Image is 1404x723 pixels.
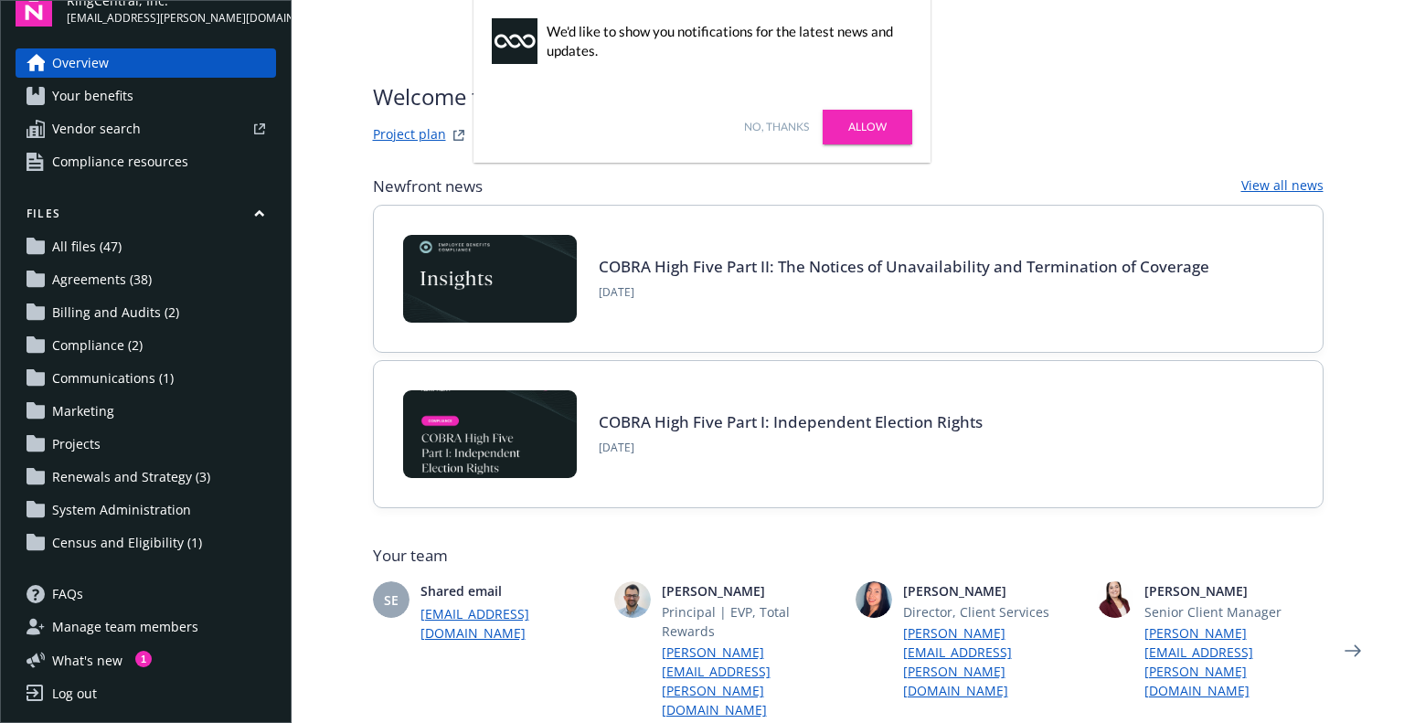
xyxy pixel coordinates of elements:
span: Newfront news [373,175,483,197]
a: [PERSON_NAME][EMAIL_ADDRESS][PERSON_NAME][DOMAIN_NAME] [1144,623,1324,700]
a: COBRA High Five Part I: Independent Election Rights [599,411,983,432]
span: Census and Eligibility (1) [52,528,202,558]
span: [DATE] [599,440,983,456]
span: Your benefits [52,81,133,111]
a: Your benefits [16,81,276,111]
img: photo [1097,581,1133,618]
span: Agreements (38) [52,265,152,294]
a: Compliance resources [16,147,276,176]
span: Renewals and Strategy (3) [52,463,210,492]
a: Projects [16,430,276,459]
span: [PERSON_NAME] [903,581,1082,601]
a: [PERSON_NAME][EMAIL_ADDRESS][PERSON_NAME][DOMAIN_NAME] [903,623,1082,700]
a: Vendor search [16,114,276,144]
span: [PERSON_NAME] [662,581,841,601]
span: Projects [52,430,101,459]
a: Compliance (2) [16,331,276,360]
span: SE [384,590,399,610]
a: Overview [16,48,276,78]
a: [EMAIL_ADDRESS][DOMAIN_NAME] [420,604,600,643]
a: FAQs [16,579,276,609]
a: COBRA High Five Part II: The Notices of Unavailability and Termination of Coverage [599,256,1209,277]
img: photo [856,581,892,618]
a: [PERSON_NAME][EMAIL_ADDRESS][PERSON_NAME][DOMAIN_NAME] [662,643,841,719]
span: Communications (1) [52,364,174,393]
button: What's new1 [16,651,152,670]
a: Agreements (38) [16,265,276,294]
span: What ' s new [52,651,122,670]
a: projectPlanWebsite [448,124,470,146]
a: View all news [1241,175,1324,197]
span: [PERSON_NAME] [1144,581,1324,601]
a: System Administration [16,495,276,525]
a: No, thanks [744,119,809,135]
a: Allow [823,110,912,144]
span: Shared email [420,581,600,601]
span: Welcome to Navigator , Adri [373,80,650,113]
span: Overview [52,48,109,78]
button: Files [16,206,276,229]
span: All files (47) [52,232,122,261]
a: Billing and Audits (2) [16,298,276,327]
span: FAQs [52,579,83,609]
a: Renewals and Strategy (3) [16,463,276,492]
a: Manage team members [16,612,276,642]
div: 1 [135,651,152,667]
span: Manage team members [52,612,198,642]
a: Project plan [373,124,446,146]
span: [DATE] [599,284,1209,301]
span: System Administration [52,495,191,525]
span: [EMAIL_ADDRESS][PERSON_NAME][DOMAIN_NAME] [67,10,276,27]
span: Vendor search [52,114,141,144]
div: Log out [52,679,97,708]
a: Communications (1) [16,364,276,393]
a: Census and Eligibility (1) [16,528,276,558]
span: Principal | EVP, Total Rewards [662,602,841,641]
div: We'd like to show you notifications for the latest news and updates. [547,22,903,60]
span: Director, Client Services [903,602,1082,622]
a: All files (47) [16,232,276,261]
span: Compliance (2) [52,331,143,360]
a: Next [1338,636,1367,665]
img: BLOG-Card Image - Compliance - COBRA High Five Pt 1 07-18-25.jpg [403,390,577,478]
a: Marketing [16,397,276,426]
span: Your team [373,545,1324,567]
span: Compliance resources [52,147,188,176]
img: photo [614,581,651,618]
span: Marketing [52,397,114,426]
img: Card Image - EB Compliance Insights.png [403,235,577,323]
span: Senior Client Manager [1144,602,1324,622]
span: Billing and Audits (2) [52,298,179,327]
